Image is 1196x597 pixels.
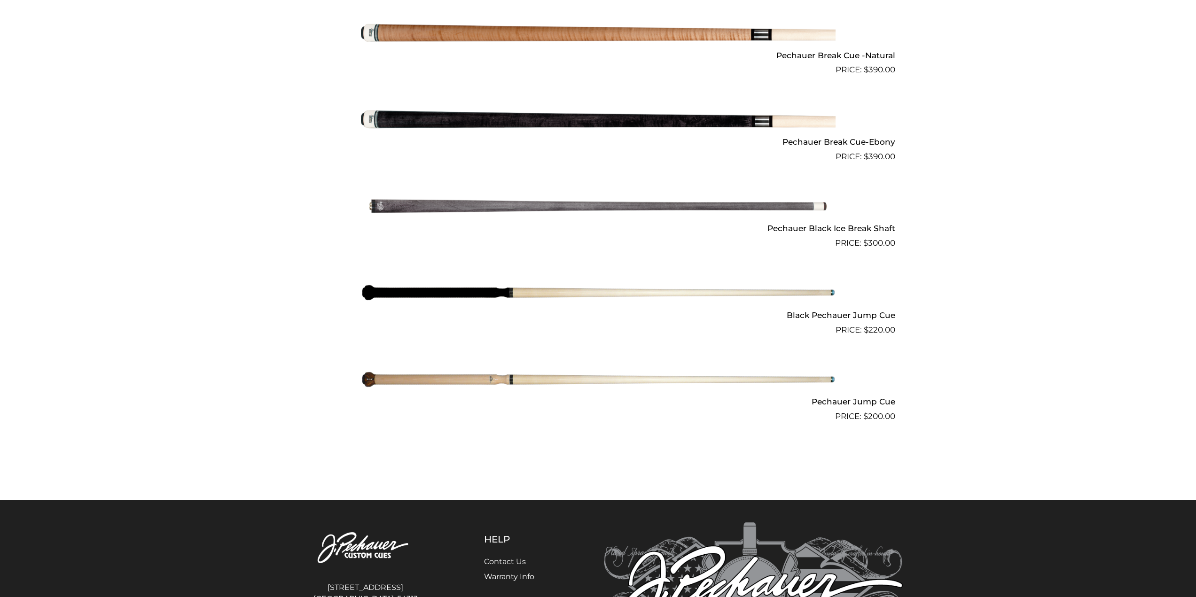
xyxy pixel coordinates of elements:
bdi: 300.00 [863,238,895,248]
img: Pechauer Black Ice Break Shaft [361,167,836,246]
a: Warranty Info [484,572,534,581]
span: $ [864,152,868,161]
img: Pechauer Break Cue-Ebony [361,80,836,159]
img: Pechauer Jump Cue [361,340,836,419]
a: Pechauer Black Ice Break Shaft $300.00 [301,167,895,249]
h5: Help [484,534,557,545]
span: $ [863,411,868,421]
h2: Pechauer Break Cue -Natural [301,47,895,64]
a: Contact Us [484,557,526,566]
h2: Pechauer Break Cue-Ebony [301,133,895,150]
img: Pechauer Custom Cues [294,522,438,574]
a: Pechauer Break Cue-Ebony $390.00 [301,80,895,163]
bdi: 390.00 [864,65,895,74]
bdi: 220.00 [864,325,895,334]
span: $ [863,238,868,248]
span: $ [864,65,868,74]
img: Black Pechauer Jump Cue [361,253,836,332]
bdi: 200.00 [863,411,895,421]
span: $ [864,325,868,334]
h2: Pechauer Jump Cue [301,393,895,411]
a: Black Pechauer Jump Cue $220.00 [301,253,895,336]
a: Pechauer Jump Cue $200.00 [301,340,895,423]
h2: Pechauer Black Ice Break Shaft [301,220,895,237]
h2: Black Pechauer Jump Cue [301,306,895,324]
bdi: 390.00 [864,152,895,161]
